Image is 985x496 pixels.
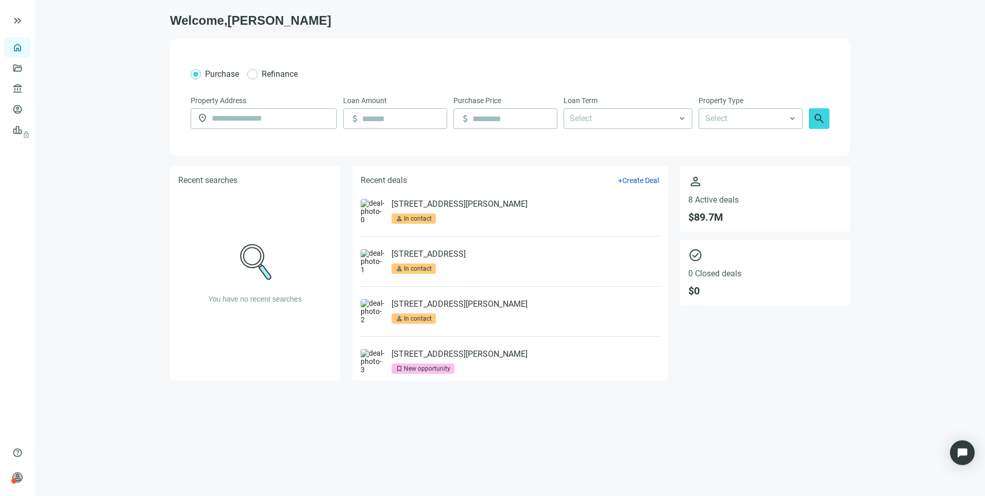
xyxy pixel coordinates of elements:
[361,174,407,187] h5: Recent deals
[392,249,466,259] a: [STREET_ADDRESS]
[361,299,385,324] img: deal-photo-2
[618,176,659,185] button: +Create Deal
[262,69,298,79] span: Refinance
[396,215,403,222] span: person
[688,269,842,278] span: 0 Closed deals
[453,95,501,106] span: Purchase Price
[197,113,208,123] span: location_on
[688,174,842,189] span: person
[618,176,622,185] span: +
[392,199,528,209] a: [STREET_ADDRESS][PERSON_NAME]
[178,174,237,187] h5: Recent searches
[688,248,842,262] span: check_circle
[361,249,385,274] img: deal-photo-1
[12,472,23,483] span: person
[699,95,743,106] span: Property Type
[191,95,246,106] span: Property Address
[343,95,387,106] span: Loan Amount
[688,211,842,223] span: $ 89.7M
[564,95,598,106] span: Loan Term
[392,349,528,359] a: [STREET_ADDRESS][PERSON_NAME]
[12,448,23,458] span: help
[396,365,403,372] span: bookmark
[350,113,360,124] span: attach_money
[11,14,24,27] button: keyboard_double_arrow_right
[622,176,659,185] span: Create Deal
[404,213,432,224] div: In contact
[361,349,385,374] img: deal-photo-3
[809,108,829,129] button: search
[404,263,432,274] div: In contact
[209,295,302,303] span: You have no recent searches
[170,12,850,29] h1: Welcome, [PERSON_NAME]
[460,113,470,124] span: attach_money
[404,313,432,324] div: In contact
[396,265,403,272] span: person
[813,112,825,125] span: search
[396,315,403,322] span: person
[688,195,842,205] span: 8 Active deals
[404,363,450,374] div: New opportunity
[361,199,385,224] img: deal-photo-0
[392,299,528,309] a: [STREET_ADDRESS][PERSON_NAME]
[205,69,239,79] span: Purchase
[688,285,842,297] span: $ 0
[950,440,975,465] div: Open Intercom Messenger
